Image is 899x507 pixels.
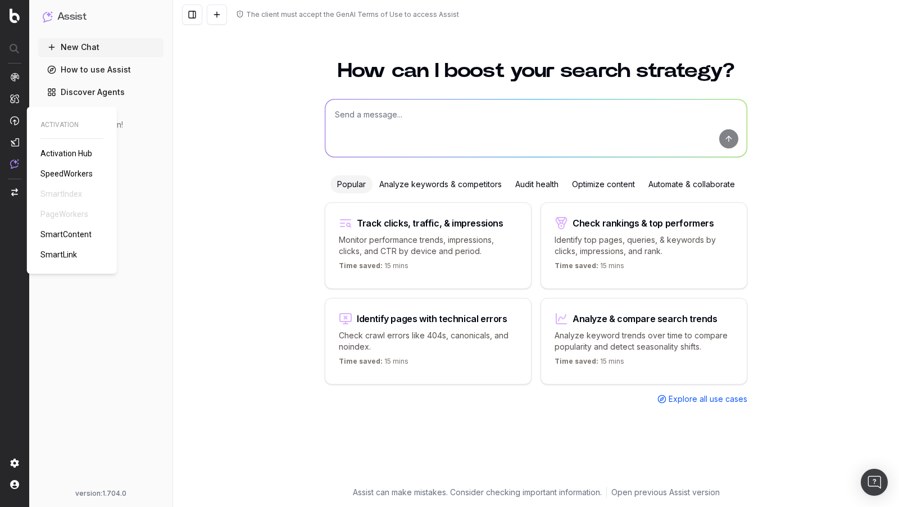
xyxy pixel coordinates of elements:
[40,230,92,239] span: SmartContent
[10,73,19,82] img: Analytics
[40,249,81,260] a: SmartLink
[353,487,602,498] p: Assist can make mistakes. Consider checking important information.
[339,261,408,275] p: 15 mins
[40,229,96,240] a: SmartContent
[555,330,733,352] p: Analyze keyword trends over time to compare popularity and detect seasonality shifts.
[339,357,408,370] p: 15 mins
[40,169,93,178] span: SpeedWorkers
[40,148,97,159] a: Activation Hub
[657,393,747,405] a: Explore all use cases
[339,330,517,352] p: Check crawl errors like 404s, canonicals, and noindex.
[10,8,20,23] img: Botify logo
[38,38,164,56] button: New Chat
[57,9,87,25] h1: Assist
[508,175,565,193] div: Audit health
[339,261,383,270] span: Time saved:
[555,357,598,365] span: Time saved:
[573,314,718,323] div: Analyze & compare search trends
[555,357,624,370] p: 15 mins
[325,61,747,81] h1: How can I boost your search strategy?
[861,469,888,496] div: Open Intercom Messenger
[10,138,19,147] img: Studio
[40,149,92,158] span: Activation Hub
[565,175,642,193] div: Optimize content
[642,175,742,193] div: Automate & collaborate
[373,175,508,193] div: Analyze keywords & competitors
[669,393,747,405] span: Explore all use cases
[555,261,598,270] span: Time saved:
[357,219,503,228] div: Track clicks, traffic, & impressions
[555,261,624,275] p: 15 mins
[43,489,159,498] div: version: 1.704.0
[10,480,19,489] img: My account
[11,188,18,196] img: Switch project
[339,357,383,365] span: Time saved:
[357,314,507,323] div: Identify pages with technical errors
[10,116,19,125] img: Activation
[40,120,103,129] span: ACTIVATION
[10,159,19,169] img: Assist
[40,250,77,259] span: SmartLink
[555,234,733,257] p: Identify top pages, queries, & keywords by clicks, impressions, and rank.
[43,11,53,22] img: Assist
[38,61,164,79] a: How to use Assist
[339,234,517,257] p: Monitor performance trends, impressions, clicks, and CTR by device and period.
[246,10,459,19] div: The client must accept the GenAI Terms of Use to access Assist
[10,94,19,103] img: Intelligence
[38,83,164,101] a: Discover Agents
[573,219,714,228] div: Check rankings & top performers
[40,168,97,179] a: SpeedWorkers
[611,487,720,498] a: Open previous Assist version
[10,459,19,468] img: Setting
[43,9,159,25] button: Assist
[330,175,373,193] div: Popular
